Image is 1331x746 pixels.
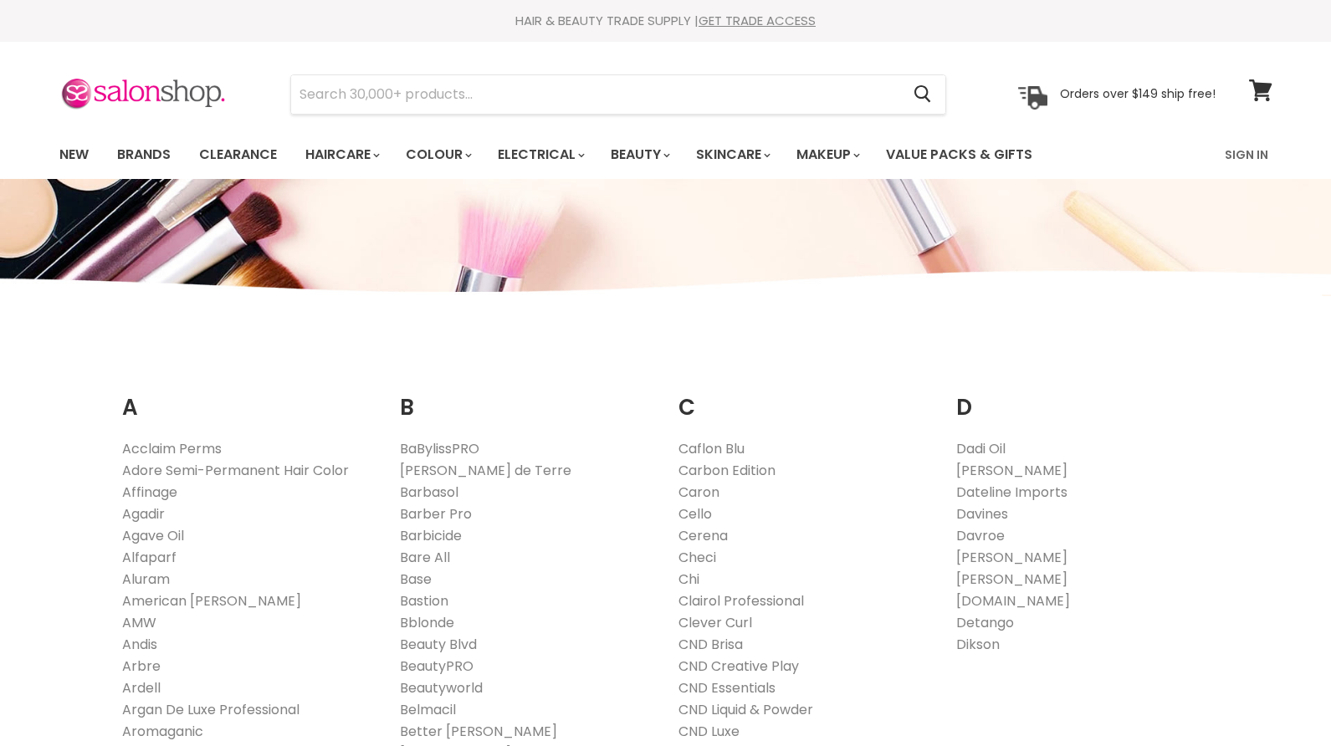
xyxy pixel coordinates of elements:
a: Detango [956,613,1014,632]
a: Cerena [678,526,728,545]
a: Dadi Oil [956,439,1006,458]
a: Sign In [1215,137,1278,172]
a: Agadir [122,504,165,524]
a: Chi [678,570,699,589]
a: Clearance [187,137,289,172]
a: [DOMAIN_NAME] [956,591,1070,611]
h2: D [956,369,1210,425]
a: Better [PERSON_NAME] [400,722,557,741]
a: Haircare [293,137,390,172]
ul: Main menu [47,130,1130,179]
a: Caron [678,483,719,502]
a: Bastion [400,591,448,611]
a: Beauty [598,137,680,172]
a: Aromaganic [122,722,203,741]
a: Andis [122,635,157,654]
a: Arbre [122,657,161,676]
a: Value Packs & Gifts [873,137,1045,172]
nav: Main [38,130,1293,179]
a: Argan De Luxe Professional [122,700,299,719]
a: New [47,137,101,172]
a: Barber Pro [400,504,472,524]
a: Affinage [122,483,177,502]
a: Acclaim Perms [122,439,222,458]
a: [PERSON_NAME] [956,548,1067,567]
a: Barbasol [400,483,458,502]
a: Skincare [683,137,781,172]
a: BaBylissPRO [400,439,479,458]
a: Electrical [485,137,595,172]
a: Bare All [400,548,450,567]
a: Davroe [956,526,1005,545]
a: Alfaparf [122,548,177,567]
iframe: Gorgias live chat messenger [1247,667,1314,729]
a: CND Liquid & Powder [678,700,813,719]
button: Search [901,75,945,114]
a: Brands [105,137,183,172]
h2: C [678,369,932,425]
a: Clairol Professional [678,591,804,611]
input: Search [291,75,901,114]
a: Ardell [122,678,161,697]
a: Checi [678,548,716,567]
a: Dateline Imports [956,483,1067,502]
a: Clever Curl [678,613,752,632]
a: Adore Semi-Permanent Hair Color [122,461,349,480]
a: American [PERSON_NAME] [122,591,301,611]
a: [PERSON_NAME] [956,461,1067,480]
a: Beautyworld [400,678,483,697]
a: [PERSON_NAME] [956,570,1067,589]
a: Dikson [956,635,1000,654]
h2: B [400,369,653,425]
a: Carbon Edition [678,461,776,480]
a: Base [400,570,432,589]
a: CND Creative Play [678,657,799,676]
form: Product [290,74,946,115]
a: Bblonde [400,613,454,632]
a: CND Essentials [678,678,776,697]
a: Cello [678,504,712,524]
a: [PERSON_NAME] de Terre [400,461,571,480]
a: CND Brisa [678,635,743,654]
a: Davines [956,504,1008,524]
p: Orders over $149 ship free! [1060,86,1216,101]
a: Makeup [784,137,870,172]
a: Caflon Blu [678,439,745,458]
div: HAIR & BEAUTY TRADE SUPPLY | [38,13,1293,29]
a: BeautyPRO [400,657,474,676]
a: Aluram [122,570,170,589]
a: Colour [393,137,482,172]
h2: A [122,369,376,425]
a: Agave Oil [122,526,184,545]
a: Barbicide [400,526,462,545]
a: AMW [122,613,156,632]
a: GET TRADE ACCESS [699,12,816,29]
a: Belmacil [400,700,456,719]
a: CND Luxe [678,722,740,741]
a: Beauty Blvd [400,635,477,654]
